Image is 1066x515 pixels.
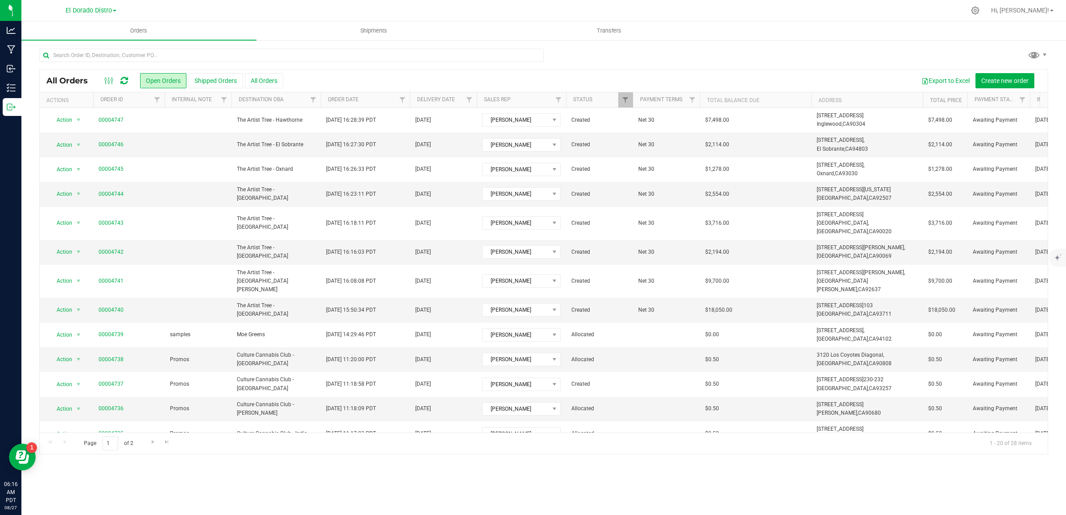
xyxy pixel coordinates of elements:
[49,403,73,415] span: Action
[571,248,628,256] span: Created
[237,214,315,231] span: The Artist Tree - [GEOGRAPHIC_DATA]
[189,73,243,88] button: Shipped Orders
[483,188,549,200] span: [PERSON_NAME]
[928,306,955,314] span: $18,050.00
[817,401,864,408] span: [STREET_ADDRESS]
[99,330,124,339] a: 00004739
[705,165,729,173] span: $1,278.00
[483,163,549,176] span: [PERSON_NAME]
[845,146,852,152] span: CA
[99,140,124,149] a: 00004746
[571,380,628,388] span: Created
[21,21,256,40] a: Orders
[973,306,1025,314] span: Awaiting Payment
[638,277,694,285] span: Net 30
[705,355,719,364] span: $0.50
[551,92,566,107] a: Filter
[973,190,1025,198] span: Awaiting Payment
[876,253,892,259] span: 90069
[348,27,399,35] span: Shipments
[326,140,376,149] span: [DATE] 16:27:30 PDT
[700,92,811,108] th: Total Balance Due
[7,103,16,111] inline-svg: Outbound
[928,190,952,198] span: $2,554.00
[638,219,694,227] span: Net 30
[928,429,942,438] span: $0.50
[973,380,1025,388] span: Awaiting Payment
[99,306,124,314] a: 00004740
[817,410,858,416] span: [PERSON_NAME],
[415,116,431,124] span: [DATE]
[876,360,892,367] span: 90808
[492,21,727,40] a: Transfers
[326,248,376,256] span: [DATE] 16:16:03 PDT
[864,376,884,383] span: 230-232
[842,170,858,177] span: 93030
[571,404,628,413] span: Allocated
[46,97,90,103] div: Actions
[1035,355,1051,364] span: [DATE]
[118,27,159,35] span: Orders
[705,140,729,149] span: $2,114.00
[973,277,1025,285] span: Awaiting Payment
[991,7,1049,14] span: Hi, [PERSON_NAME]!
[483,304,549,316] span: [PERSON_NAME]
[76,437,140,450] span: Page of 2
[916,73,975,88] button: Export to Excel
[170,404,189,413] span: Promos
[1035,330,1051,339] span: [DATE]
[638,306,694,314] span: Net 30
[638,190,694,198] span: Net 30
[1035,404,1051,413] span: [DATE]
[973,219,1025,227] span: Awaiting Payment
[415,248,431,256] span: [DATE]
[326,429,376,438] span: [DATE] 11:17:23 PDT
[817,327,864,334] span: [STREET_ADDRESS],
[326,355,376,364] span: [DATE] 11:20:00 PDT
[1035,140,1051,149] span: [DATE]
[415,355,431,364] span: [DATE]
[817,146,845,152] span: El Sobrante,
[975,73,1034,88] button: Create new order
[1035,429,1051,438] span: [DATE]
[638,140,694,149] span: Net 30
[869,253,876,259] span: CA
[26,442,37,453] iframe: Resource center unread badge
[326,165,376,173] span: [DATE] 16:26:33 PDT
[73,403,84,415] span: select
[99,116,124,124] a: 00004747
[869,336,876,342] span: CA
[4,504,17,511] p: 08/27
[638,165,694,173] span: Net 30
[140,73,186,88] button: Open Orders
[417,96,455,103] a: Delivery Date
[928,380,942,388] span: $0.50
[850,121,865,127] span: 90304
[237,375,315,392] span: Culture Cannabis Club - [GEOGRAPHIC_DATA]
[483,139,549,151] span: [PERSON_NAME]
[217,92,231,107] a: Filter
[705,248,729,256] span: $2,194.00
[73,163,84,176] span: select
[237,301,315,318] span: The Artist Tree - [GEOGRAPHIC_DATA]
[705,190,729,198] span: $2,554.00
[73,188,84,200] span: select
[326,380,376,388] span: [DATE] 11:18:58 PDT
[483,378,549,391] span: [PERSON_NAME]
[640,96,682,103] a: Payment Terms
[571,190,628,198] span: Created
[237,243,315,260] span: The Artist Tree - [GEOGRAPHIC_DATA]
[326,330,376,339] span: [DATE] 14:29:46 PDT
[73,246,84,258] span: select
[811,92,923,108] th: Address
[973,404,1025,413] span: Awaiting Payment
[73,353,84,366] span: select
[73,304,84,316] span: select
[483,246,549,258] span: [PERSON_NAME]
[49,217,73,229] span: Action
[66,7,112,14] span: El Dorado Distro
[99,380,124,388] a: 00004737
[817,220,869,235] span: [GEOGRAPHIC_DATA], [GEOGRAPHIC_DATA],
[571,277,628,285] span: Created
[328,96,359,103] a: Order Date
